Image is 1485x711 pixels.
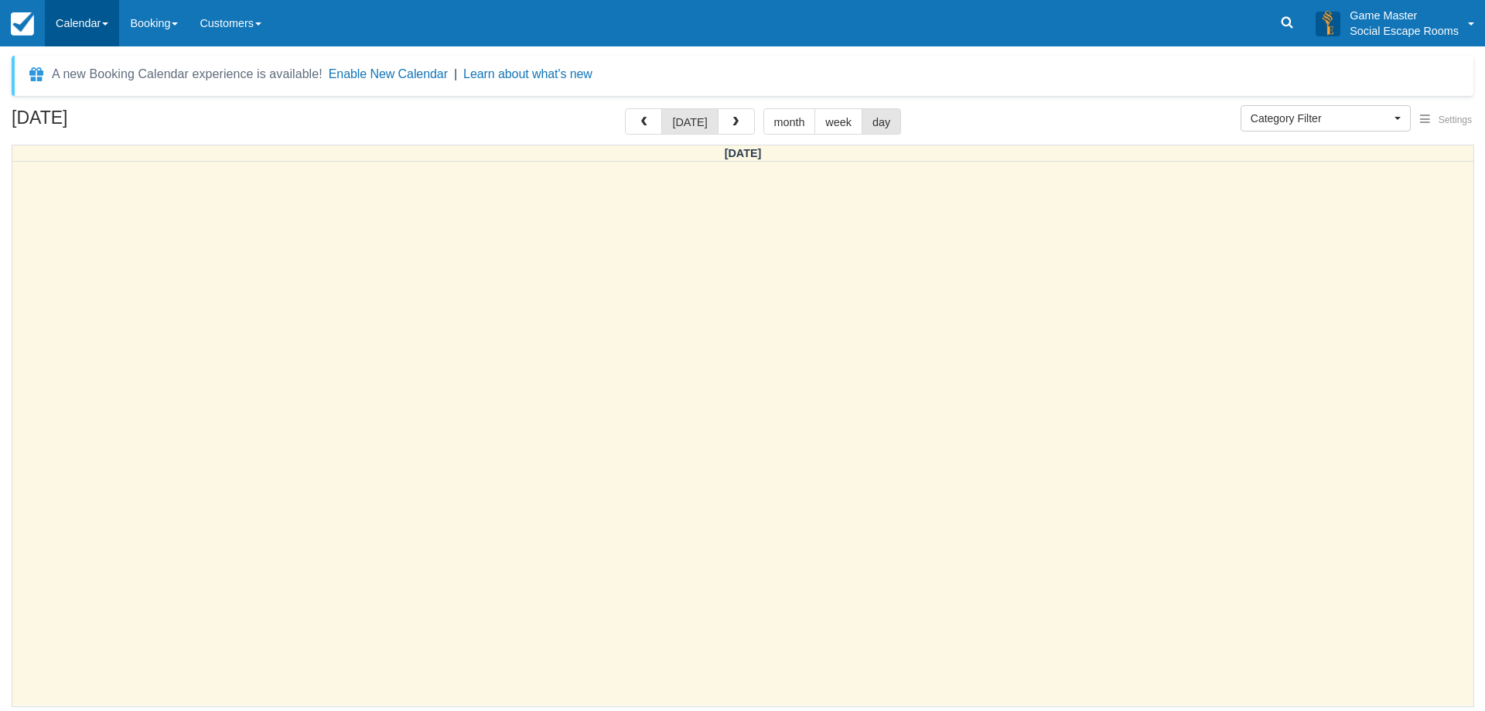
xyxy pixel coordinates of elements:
img: checkfront-main-nav-mini-logo.png [11,12,34,36]
p: Game Master [1350,8,1459,23]
a: Learn about what's new [463,67,592,80]
span: | [454,67,457,80]
span: Category Filter [1251,111,1391,126]
div: A new Booking Calendar experience is available! [52,65,323,84]
button: month [763,108,816,135]
button: Enable New Calendar [329,67,448,82]
p: Social Escape Rooms [1350,23,1459,39]
button: week [814,108,862,135]
img: A3 [1316,11,1340,36]
button: Settings [1411,109,1481,132]
button: [DATE] [661,108,718,135]
span: Settings [1439,115,1472,125]
h2: [DATE] [12,108,207,137]
button: Category Filter [1241,105,1411,132]
button: day [862,108,901,135]
span: [DATE] [725,147,762,159]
